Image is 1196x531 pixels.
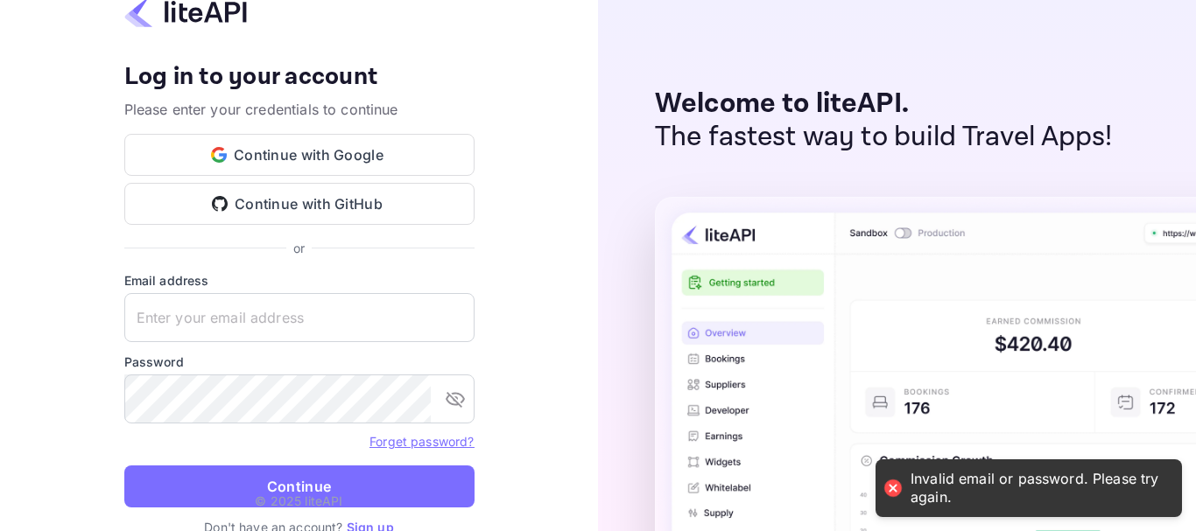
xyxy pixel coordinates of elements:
[124,353,475,371] label: Password
[124,99,475,120] p: Please enter your credentials to continue
[255,492,342,510] p: © 2025 liteAPI
[911,470,1164,507] div: Invalid email or password. Please try again.
[124,134,475,176] button: Continue with Google
[293,239,305,257] p: or
[124,271,475,290] label: Email address
[438,381,473,416] button: toggle password visibility
[655,87,1113,121] p: Welcome to liteAPI.
[369,432,474,450] a: Forget password?
[124,183,475,225] button: Continue with GitHub
[655,121,1113,154] p: The fastest way to build Travel Apps!
[369,434,474,449] a: Forget password?
[124,62,475,93] h4: Log in to your account
[124,293,475,342] input: Enter your email address
[124,465,475,507] button: Continue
